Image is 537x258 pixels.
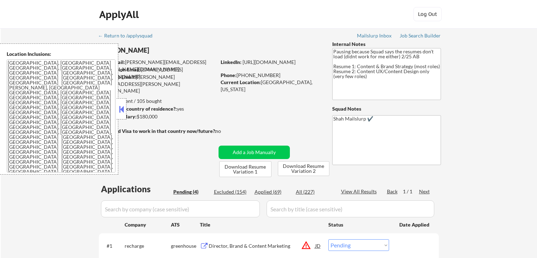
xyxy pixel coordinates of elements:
[221,79,321,93] div: [GEOGRAPHIC_DATA], [US_STATE]
[200,221,322,228] div: Title
[171,242,200,250] div: greenhouse
[221,72,237,78] strong: Phone:
[332,105,441,112] div: Squad Notes
[267,200,434,217] input: Search by title (case sensitive)
[387,188,398,195] div: Back
[99,59,216,72] div: [PERSON_NAME][EMAIL_ADDRESS][PERSON_NAME][DOMAIN_NAME]
[214,188,249,195] div: Excluded (154)
[98,33,159,38] div: ← Return to /applysquad
[99,106,177,112] strong: Can work in country of residence?:
[399,221,430,228] div: Date Applied
[413,7,442,21] button: Log Out
[99,105,214,112] div: yes
[243,59,296,65] a: [URL][DOMAIN_NAME]
[101,185,171,193] div: Applications
[403,188,419,195] div: 1 / 1
[99,66,216,80] div: [EMAIL_ADDRESS][DOMAIN_NAME]
[301,240,311,250] button: warning_amber
[99,128,216,134] strong: Will need Visa to work in that country now/future?:
[357,33,392,38] div: Mailslurp Inbox
[101,200,260,217] input: Search by company (case sensitive)
[357,33,392,40] a: Mailslurp Inbox
[99,113,216,120] div: $180,000
[400,33,441,40] a: Job Search Builder
[296,188,331,195] div: All (227)
[209,242,315,250] div: Director, Brand & Content Marketing
[219,161,272,177] button: Download Resume Variation 1
[99,8,141,20] div: ApplyAll
[221,72,321,79] div: [PHONE_NUMBER]
[278,161,329,176] button: Download Resume Variation 2
[221,59,241,65] strong: LinkedIn:
[328,218,389,231] div: Status
[315,239,322,252] div: JD
[125,242,171,250] div: recharge
[98,33,159,40] a: ← Return to /applysquad
[107,242,119,250] div: #1
[221,79,261,85] strong: Current Location:
[125,221,171,228] div: Company
[332,41,441,48] div: Internal Notes
[219,146,290,159] button: Add a Job Manually
[341,188,379,195] div: View All Results
[99,98,216,105] div: 69 sent / 105 bought
[215,128,235,135] div: no
[7,51,115,58] div: Location Inclusions:
[419,188,430,195] div: Next
[99,74,216,94] div: [PERSON_NAME][EMAIL_ADDRESS][PERSON_NAME][DOMAIN_NAME]
[171,221,200,228] div: ATS
[255,188,290,195] div: Applied (69)
[400,33,441,38] div: Job Search Builder
[99,46,244,55] div: [PERSON_NAME]
[173,188,209,195] div: Pending (4)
